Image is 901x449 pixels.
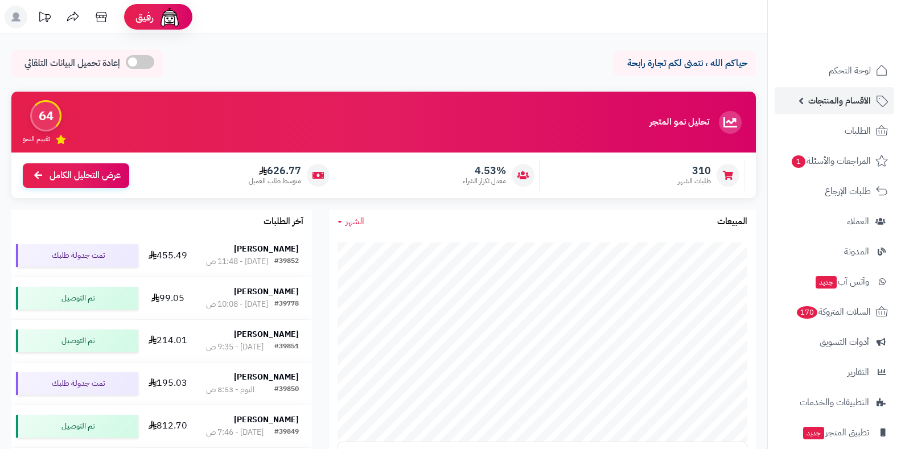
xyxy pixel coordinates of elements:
[23,134,50,144] span: تقييم النمو
[16,372,138,395] div: تمت جدولة طلبك
[796,306,818,319] span: 170
[717,217,747,227] h3: المبيعات
[825,183,871,199] span: طلبات الإرجاع
[791,155,805,168] span: 1
[206,427,264,438] div: [DATE] - 7:46 ص
[775,238,894,265] a: المدونة
[249,176,301,186] span: متوسط طلب العميل
[796,304,871,320] span: السلات المتروكة
[820,334,869,350] span: أدوات التسويق
[23,163,129,188] a: عرض التحليل الكامل
[206,256,268,267] div: [DATE] - 11:48 ص
[338,215,364,228] a: الشهر
[775,117,894,145] a: الطلبات
[802,425,869,440] span: تطبيق المتجر
[678,176,711,186] span: طلبات الشهر
[249,164,301,177] span: 626.77
[143,363,193,405] td: 195.03
[775,178,894,205] a: طلبات الإرجاع
[234,286,299,298] strong: [PERSON_NAME]
[463,176,506,186] span: معدل تكرار الشراء
[16,287,138,310] div: تم التوصيل
[24,57,120,70] span: إعادة تحميل البيانات التلقائي
[143,320,193,362] td: 214.01
[274,384,299,396] div: #39850
[649,117,709,127] h3: تحليل نمو المتجر
[143,405,193,447] td: 812.70
[775,268,894,295] a: وآتس آبجديد
[30,6,59,31] a: تحديثات المنصة
[158,6,181,28] img: ai-face.png
[274,256,299,267] div: #39852
[808,93,871,109] span: الأقسام والمنتجات
[824,23,890,47] img: logo-2.png
[135,10,154,24] span: رفيق
[622,57,747,70] p: حياكم الله ، نتمنى لكم تجارة رابحة
[844,244,869,259] span: المدونة
[847,364,869,380] span: التقارير
[775,208,894,235] a: العملاء
[775,298,894,326] a: السلات المتروكة170
[206,341,264,353] div: [DATE] - 9:35 ص
[814,274,869,290] span: وآتس آب
[791,153,871,169] span: المراجعات والأسئلة
[50,169,121,182] span: عرض التحليل الكامل
[829,63,871,79] span: لوحة التحكم
[345,215,364,228] span: الشهر
[234,328,299,340] strong: [PERSON_NAME]
[274,427,299,438] div: #39849
[775,328,894,356] a: أدوات التسويق
[845,123,871,139] span: الطلبات
[234,414,299,426] strong: [PERSON_NAME]
[775,389,894,416] a: التطبيقات والخدمات
[803,427,824,439] span: جديد
[143,277,193,319] td: 99.05
[143,234,193,277] td: 455.49
[274,299,299,310] div: #39778
[16,329,138,352] div: تم التوصيل
[775,419,894,446] a: تطبيق المتجرجديد
[463,164,506,177] span: 4.53%
[847,213,869,229] span: العملاء
[775,147,894,175] a: المراجعات والأسئلة1
[678,164,711,177] span: 310
[800,394,869,410] span: التطبيقات والخدمات
[775,57,894,84] a: لوحة التحكم
[206,299,268,310] div: [DATE] - 10:08 ص
[234,371,299,383] strong: [PERSON_NAME]
[775,359,894,386] a: التقارير
[274,341,299,353] div: #39851
[816,276,837,289] span: جديد
[264,217,303,227] h3: آخر الطلبات
[234,243,299,255] strong: [PERSON_NAME]
[206,384,254,396] div: اليوم - 8:53 ص
[16,244,138,267] div: تمت جدولة طلبك
[16,415,138,438] div: تم التوصيل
